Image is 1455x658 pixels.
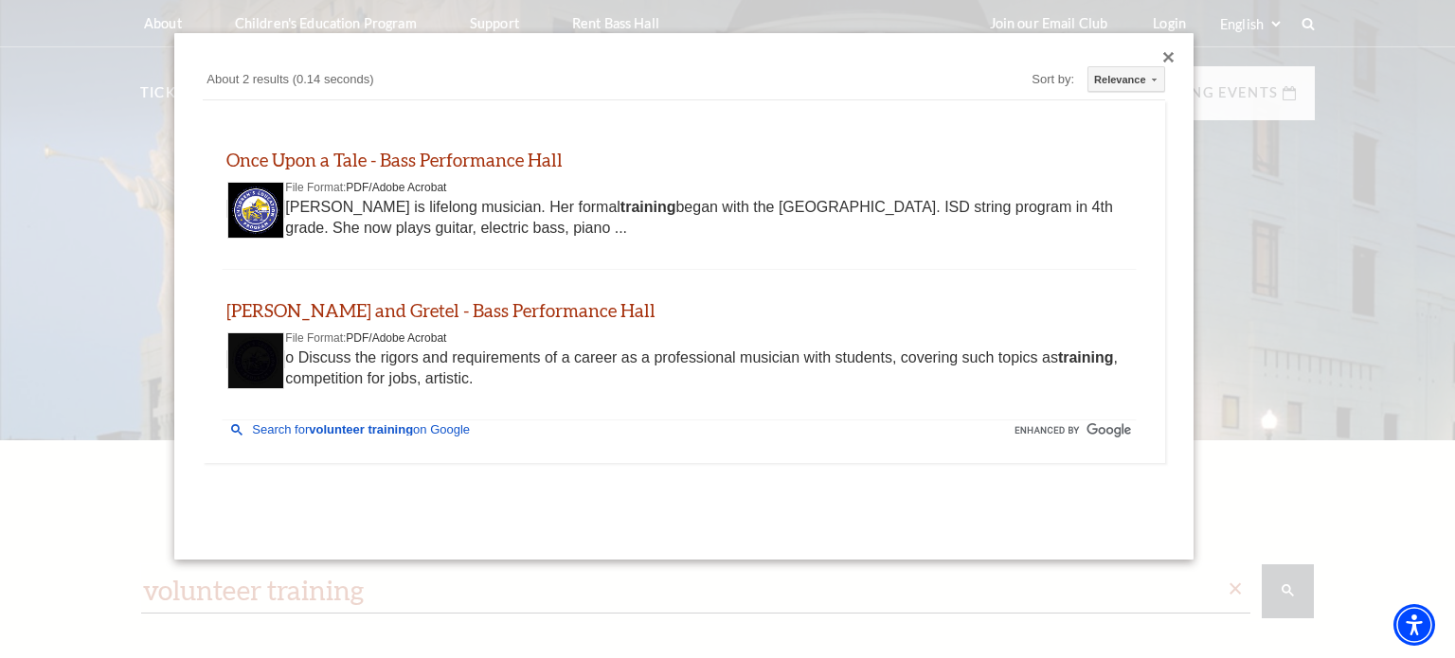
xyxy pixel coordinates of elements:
div: Google Custom Search Branding [1009,420,1137,442]
span: volunteer training [309,423,413,436]
a: Search forvolunteer trainingon Google [222,421,470,436]
span: PDF/Adobe Acrobat [346,181,446,194]
img: enhanced by Google [1013,423,1133,437]
img: Thumbnail image [227,332,284,389]
span: File Format: [285,181,346,194]
b: training [620,199,676,215]
span: File Format: [285,331,346,345]
span: on Google [413,422,470,436]
span: Search for [252,422,309,436]
b: training [1058,349,1114,365]
img: Thumbnail image [227,182,284,239]
a: [PERSON_NAME] and Gretel - Bass Performance Hall [226,299,656,321]
div: Accessibility Menu [1393,604,1435,646]
div: Sort by: [1032,68,1079,91]
div: Relevance [1094,67,1137,93]
span: PDF/Adobe Acrobat [346,331,446,345]
a: Once Upon a Tale - Bass Performance Hall [226,149,563,170]
div: [PERSON_NAME] is lifelong musician. Her formal began with the [GEOGRAPHIC_DATA]. ISD string progr... [234,197,1123,240]
div: o Discuss the rigors and requirements of a career as a professional musician with students, cover... [234,347,1123,390]
div: About 2 results (0.14 seconds) [203,69,749,95]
